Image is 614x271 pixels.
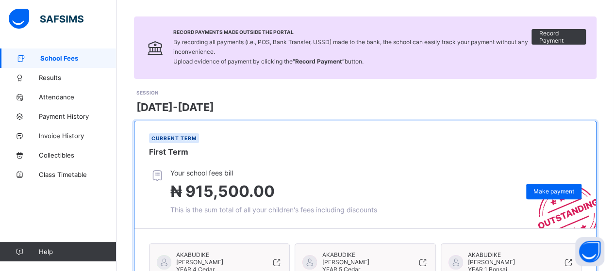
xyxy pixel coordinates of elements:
[170,182,275,201] span: ₦ 915,500.00
[151,135,197,141] span: Current term
[39,132,116,140] span: Invoice History
[136,90,158,96] span: SESSION
[575,237,604,266] button: Open asap
[9,9,83,29] img: safsims
[39,248,116,255] span: Help
[468,251,549,266] span: AKABUDIKE [PERSON_NAME]
[40,54,116,62] span: School Fees
[170,206,377,214] span: This is the sum total of all your children's fees including discounts
[136,101,214,113] span: [DATE]-[DATE]
[39,171,116,178] span: Class Timetable
[539,30,579,44] span: Record Payment
[39,93,116,101] span: Attendance
[322,251,403,266] span: AKABUDIKE [PERSON_NAME]
[39,151,116,159] span: Collectibles
[149,147,188,157] span: First Term
[173,38,528,65] span: By recording all payments (i.e., POS, Bank Transfer, USSD) made to the bank, the school can easil...
[39,74,116,81] span: Results
[533,188,574,195] span: Make payment
[170,169,377,177] span: Your school fees bill
[176,251,257,266] span: AKABUDIKE [PERSON_NAME]
[526,173,596,228] img: outstanding-stamp.3c148f88c3ebafa6da95868fa43343a1.svg
[39,112,116,120] span: Payment History
[173,29,532,35] span: Record Payments Made Outside the Portal
[293,58,345,65] b: “Record Payment”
